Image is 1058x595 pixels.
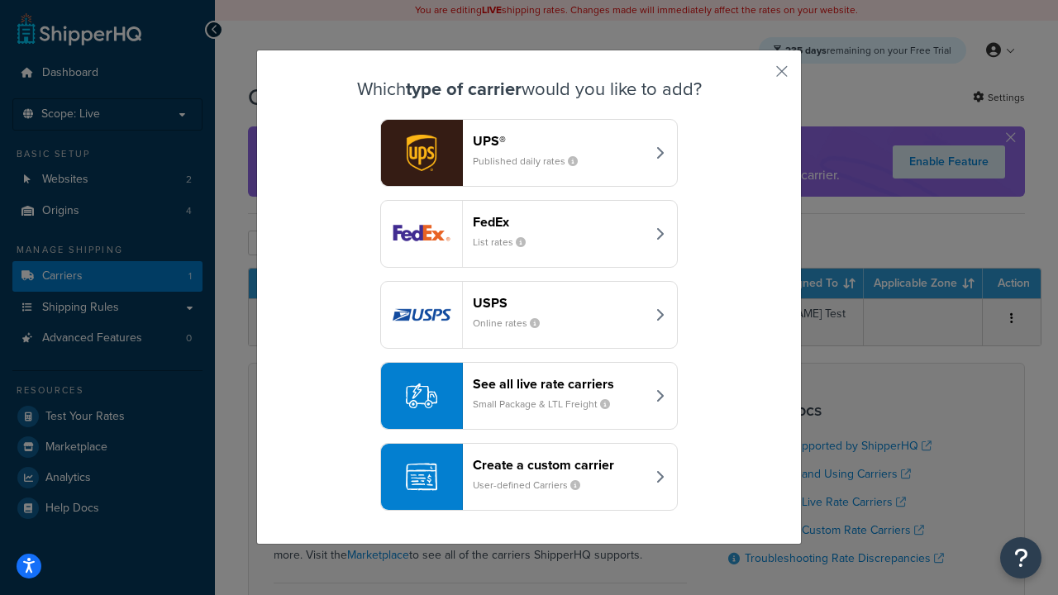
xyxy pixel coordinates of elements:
button: See all live rate carriersSmall Package & LTL Freight [380,362,678,430]
button: ups logoUPS®Published daily rates [380,119,678,187]
small: User-defined Carriers [473,478,593,493]
header: See all live rate carriers [473,376,646,392]
button: Create a custom carrierUser-defined Carriers [380,443,678,511]
button: usps logoUSPSOnline rates [380,281,678,349]
small: List rates [473,235,539,250]
img: usps logo [381,282,462,348]
h3: Which would you like to add? [298,79,760,99]
header: UPS® [473,133,646,149]
img: icon-carrier-custom-c93b8a24.svg [406,461,437,493]
header: Create a custom carrier [473,457,646,473]
small: Online rates [473,316,553,331]
img: fedEx logo [381,201,462,267]
header: USPS [473,295,646,311]
img: icon-carrier-liverate-becf4550.svg [406,380,437,412]
small: Small Package & LTL Freight [473,397,623,412]
button: Open Resource Center [1000,537,1041,578]
img: ups logo [381,120,462,186]
strong: type of carrier [406,75,522,102]
button: fedEx logoFedExList rates [380,200,678,268]
header: FedEx [473,214,646,230]
small: Published daily rates [473,154,591,169]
